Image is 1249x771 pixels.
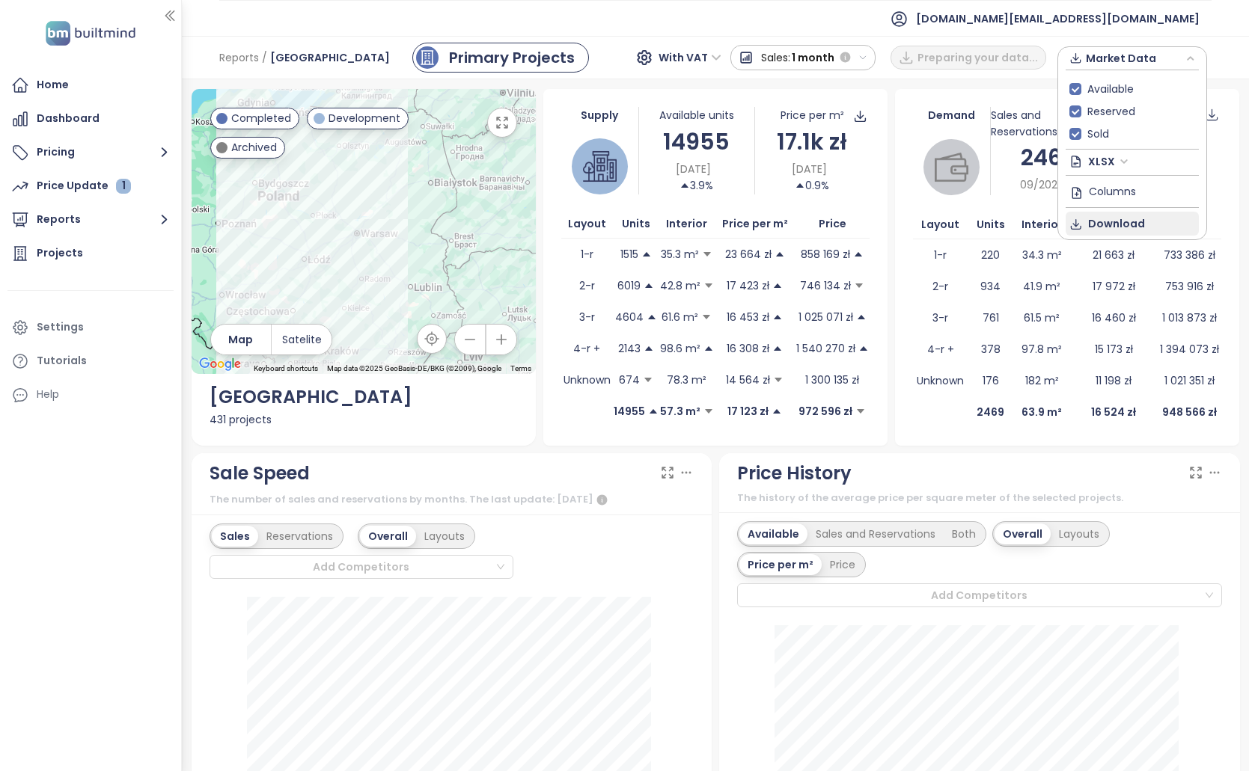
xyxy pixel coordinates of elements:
span: caret-up [703,343,714,354]
span: XLSX [1088,150,1129,173]
span: 09/2025 [1020,176,1063,193]
span: caret-up [858,343,869,354]
div: Layouts [416,526,473,547]
button: Satelite [272,325,332,354]
div: Help [7,380,174,410]
span: Market Data [1086,47,1182,70]
p: 21 663 zł [1093,247,1135,263]
span: caret-up [772,280,783,291]
span: caret-up [772,406,782,417]
p: 35.3 m² [661,246,699,262]
div: Price per m² [781,107,844,123]
a: Dashboard [7,104,174,134]
p: 16 524 zł [1091,404,1136,420]
div: 0.9% [795,177,829,194]
div: Reservations [258,526,341,547]
p: 761 [983,310,999,326]
a: Terms (opens in new tab) [510,364,531,372]
span: [DOMAIN_NAME][EMAIL_ADDRESS][DOMAIN_NAME] [916,1,1200,37]
span: Development [329,110,400,126]
div: Available [739,523,807,544]
a: Home [7,70,174,100]
a: primary [412,43,589,73]
span: caret-up [795,180,805,191]
button: Pricing [7,138,174,168]
p: 16 460 zł [1092,310,1136,326]
div: The history of the average price per square meter of the selected projects. [737,491,1222,506]
button: Columns [1066,179,1199,203]
p: 63.9 m² [1022,404,1062,420]
p: 4604 [615,309,644,325]
div: Sales and Reservations [807,523,944,544]
p: 6019 [617,277,641,294]
p: 14955 [614,403,645,420]
p: 674 [619,372,640,388]
p: 1 013 873 zł [1162,310,1217,326]
a: Settings [7,313,174,343]
span: caret-up [775,249,785,259]
a: Price Update 1 [7,171,174,201]
span: caret-up [772,312,783,322]
div: Price per m² [739,554,822,575]
th: Price [795,209,870,239]
span: Columns [1089,182,1136,199]
th: Layout [561,209,613,239]
p: 42.8 m² [660,277,700,294]
span: Preparing your data... [917,49,1038,66]
span: Sold [1081,126,1115,142]
p: 17 972 zł [1093,278,1135,295]
span: caret-up [772,343,783,354]
span: Available [1081,81,1140,97]
span: caret-down [643,375,653,385]
p: 41.9 m² [1023,278,1060,295]
p: 17 423 zł [727,277,769,294]
div: Price History [737,459,852,488]
p: 2469 [977,404,1004,420]
div: Both [944,523,984,544]
div: Sales [212,526,258,547]
div: Home [37,76,69,94]
p: 78.3 m² [667,372,706,388]
td: 3-r [913,302,968,334]
span: 1 month [792,44,834,71]
span: / [262,44,267,71]
p: 1 021 351 zł [1164,372,1215,389]
p: 1515 [620,246,638,262]
p: 2143 [618,340,641,357]
div: Price [822,554,864,575]
span: caret-down [854,280,864,291]
p: 378 [981,341,1001,357]
a: Open this area in Google Maps (opens a new window) [195,354,245,374]
span: caret-down [855,406,866,417]
img: house [583,150,617,183]
a: Tutorials [7,346,174,376]
div: 2469 [991,140,1106,175]
th: Interior [1013,210,1071,239]
p: 1 300 135 zł [805,372,859,388]
a: Projects [7,239,174,268]
p: 15 173 zł [1095,341,1133,357]
span: caret-down [773,375,784,385]
div: 14955 [639,124,754,159]
div: Settings [37,318,84,337]
div: Overall [360,526,416,547]
span: caret-down [702,249,712,259]
td: 2-r [561,270,613,301]
button: Sales:1 month [730,45,876,70]
button: Download [1066,212,1199,236]
div: Price Update [37,176,131,195]
p: 57.3 m² [660,403,700,420]
p: 934 [980,278,1001,295]
p: 182 m² [1025,372,1059,389]
td: Unknown [913,365,968,396]
img: logo [41,18,140,49]
div: The number of sales and reservations by months. The last update: [DATE] [210,491,694,509]
span: caret-up [641,249,652,259]
span: [GEOGRAPHIC_DATA] [270,44,390,71]
span: caret-up [648,406,659,417]
span: caret-down [703,280,714,291]
div: Overall [995,523,1051,544]
div: 431 projects [210,411,518,428]
button: Keyboard shortcuts [254,363,318,374]
span: caret-up [680,180,690,191]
